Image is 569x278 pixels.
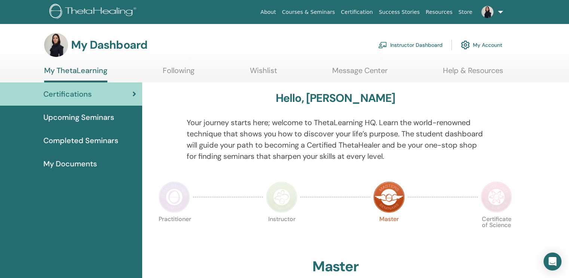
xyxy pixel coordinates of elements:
[266,181,297,213] img: Instructor
[373,216,405,248] p: Master
[423,5,456,19] a: Resources
[376,5,423,19] a: Success Stories
[544,253,562,271] div: Open Intercom Messenger
[163,66,195,81] a: Following
[44,66,107,82] a: My ThetaLearning
[481,181,512,213] img: Certificate of Science
[378,42,387,48] img: chalkboard-teacher.svg
[159,181,190,213] img: Practitioner
[43,135,118,146] span: Completed Seminars
[276,91,395,105] h3: Hello, [PERSON_NAME]
[49,4,139,21] img: logo.png
[257,5,279,19] a: About
[159,216,190,248] p: Practitioner
[373,181,405,213] img: Master
[461,39,470,51] img: cog.svg
[250,66,277,81] a: Wishlist
[481,216,512,248] p: Certificate of Science
[443,66,503,81] a: Help & Resources
[338,5,376,19] a: Certification
[43,88,92,100] span: Certifications
[187,117,484,162] p: Your journey starts here; welcome to ThetaLearning HQ. Learn the world-renowned technique that sh...
[456,5,475,19] a: Store
[461,37,502,53] a: My Account
[71,38,147,52] h3: My Dashboard
[332,66,388,81] a: Message Center
[44,33,68,57] img: default.jpg
[43,158,97,169] span: My Documents
[279,5,338,19] a: Courses & Seminars
[43,112,114,123] span: Upcoming Seminars
[266,216,297,248] p: Instructor
[312,258,359,275] h2: Master
[481,6,493,18] img: default.jpg
[378,37,443,53] a: Instructor Dashboard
